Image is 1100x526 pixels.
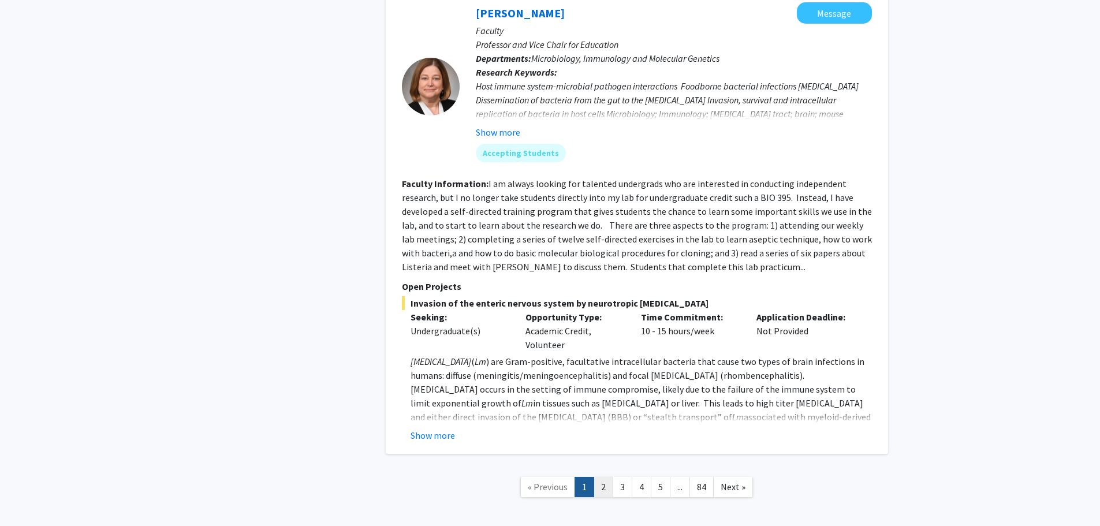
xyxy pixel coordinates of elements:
span: Microbiology, Immunology and Molecular Genetics [531,53,719,64]
a: [PERSON_NAME] [476,6,565,20]
fg-read-more: I am always looking for talented undergrads who are interested in conducting independent research... [402,178,872,273]
button: Show more [411,428,455,442]
a: 5 [651,477,670,497]
span: « Previous [528,481,568,493]
button: Show more [476,125,520,139]
b: Faculty Information: [402,178,489,189]
em: Lm [475,356,486,367]
nav: Page navigation [386,465,888,512]
a: Next [713,477,753,497]
p: Professor and Vice Chair for Education [476,38,872,51]
p: Time Commitment: [641,310,739,324]
button: Message Sarah D'Orazio [797,2,872,24]
p: Opportunity Type: [525,310,624,324]
div: Host immune system-microbial pathogen interactions Foodborne bacterial infections [MEDICAL_DATA] ... [476,79,872,135]
mat-chip: Accepting Students [476,144,566,162]
p: Faculty [476,24,872,38]
a: 84 [689,477,714,497]
b: Research Keywords: [476,66,557,78]
em: [MEDICAL_DATA] [411,356,471,367]
p: Application Deadline: [756,310,855,324]
span: ... [677,481,683,493]
em: Lm [732,411,744,423]
iframe: Chat [9,474,49,517]
div: Academic Credit, Volunteer [517,310,632,352]
div: Undergraduate(s) [411,324,509,338]
p: Open Projects [402,279,872,293]
a: 1 [575,477,594,497]
em: Lm [521,397,533,409]
a: 4 [632,477,651,497]
a: 3 [613,477,632,497]
b: Departments: [476,53,531,64]
span: Next » [721,481,745,493]
p: Seeking: [411,310,509,324]
span: Invasion of the enteric nervous system by neurotropic [MEDICAL_DATA] [402,296,872,310]
div: 10 - 15 hours/week [632,310,748,352]
a: 2 [594,477,613,497]
a: Previous Page [520,477,575,497]
div: Not Provided [748,310,863,352]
